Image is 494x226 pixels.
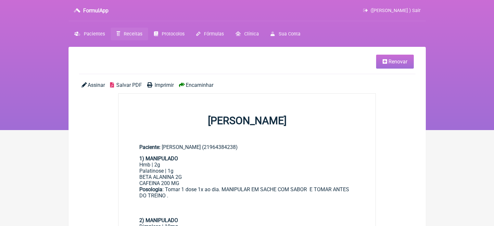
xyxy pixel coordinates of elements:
[279,31,300,37] span: Sua Conta
[110,82,142,88] a: Salvar PDF
[139,155,178,162] strong: 1) MANIPULADO
[124,31,142,37] span: Receitas
[139,186,355,217] div: : Tomar 1 dose 1x ao dia. MANIPULAR EM SACHE COM SABOR E TOMAR ANTES DO TREINO .
[116,82,142,88] span: Salvar PDF
[230,28,265,40] a: Clínica
[204,31,224,37] span: Fórmulas
[155,82,174,88] span: Imprimir
[371,8,421,13] span: ([PERSON_NAME] ) Sair
[139,186,162,193] strong: Posologia
[84,31,105,37] span: Pacientes
[119,114,376,127] h1: [PERSON_NAME]
[388,59,407,65] span: Renovar
[376,55,414,69] a: Renovar
[82,82,105,88] a: Assinar
[190,28,230,40] a: Fórmulas
[265,28,306,40] a: Sua Conta
[186,82,213,88] span: Encaminhar
[83,7,108,14] h3: FormulApp
[139,174,355,186] div: BETA ALANINA 2G CAFEINA 200 MG
[162,31,184,37] span: Protocolos
[139,217,178,223] strong: 2) MANIPULADO
[111,28,148,40] a: Receitas
[139,162,355,168] div: Hmb | 2g
[69,28,111,40] a: Pacientes
[139,144,355,150] div: [PERSON_NAME] (21964384238)
[139,168,355,174] div: Palatinose | 1g
[139,144,160,150] span: Paciente:
[88,82,105,88] span: Assinar
[363,8,420,13] a: ([PERSON_NAME] ) Sair
[147,82,174,88] a: Imprimir
[148,28,190,40] a: Protocolos
[244,31,259,37] span: Clínica
[179,82,213,88] a: Encaminhar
